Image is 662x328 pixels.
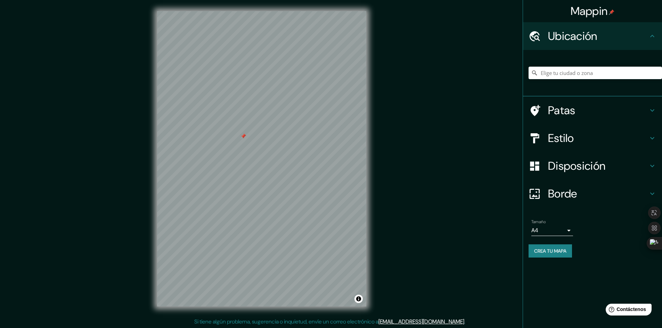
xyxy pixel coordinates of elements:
canvas: Mapa [157,11,366,306]
font: Mappin [571,4,608,18]
font: . [466,318,468,325]
font: Si tiene algún problema, sugerencia o inquietud, envíe un correo electrónico a [194,318,378,325]
button: Crea tu mapa [529,244,572,258]
font: Borde [548,186,577,201]
font: Ubicación [548,29,597,43]
font: A4 [531,227,538,234]
div: A4 [531,225,573,236]
font: Disposición [548,159,605,173]
div: Borde [523,180,662,208]
div: Disposición [523,152,662,180]
button: Activar o desactivar atribución [354,295,363,303]
a: [EMAIL_ADDRESS][DOMAIN_NAME] [378,318,464,325]
input: Elige tu ciudad o zona [529,67,662,79]
div: Patas [523,96,662,124]
div: Ubicación [523,22,662,50]
iframe: Lanzador de widgets de ayuda [600,301,654,320]
font: Crea tu mapa [534,248,566,254]
font: . [465,318,466,325]
font: Patas [548,103,575,118]
font: . [464,318,465,325]
img: pin-icon.png [609,9,614,15]
font: Estilo [548,131,574,145]
font: Tamaño [531,219,546,225]
div: Estilo [523,124,662,152]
